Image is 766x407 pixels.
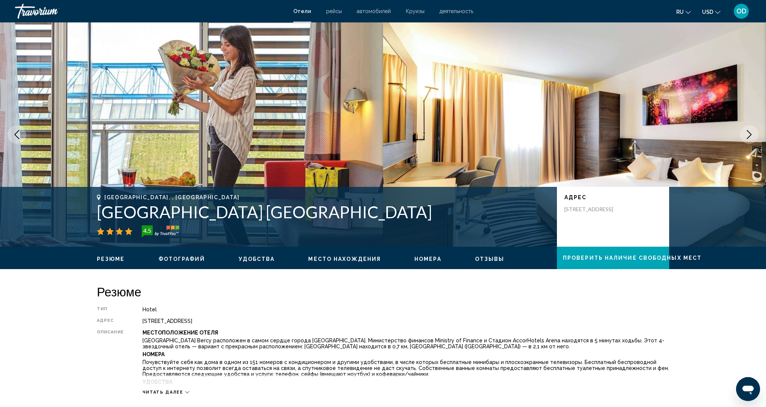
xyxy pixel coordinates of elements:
[293,8,311,14] a: Отели
[97,330,124,386] div: Описание
[143,389,189,395] button: Читать далее
[143,337,669,349] p: [GEOGRAPHIC_DATA] Bercy расположен в самом сердце города [GEOGRAPHIC_DATA]. Министерство финансов...
[563,255,702,261] span: Проверить наличие свободных мест
[736,377,760,401] iframe: Schaltfläche zum Öffnen des Messaging-Fensters
[736,7,747,15] span: OD
[406,8,425,14] a: Круизы
[439,8,473,14] a: деятельность
[142,225,179,237] img: trustyou-badge-hor.svg
[326,8,342,14] a: рейсы
[557,247,669,269] button: Проверить наличие свободных мест
[702,6,720,17] button: Change currency
[740,125,759,144] button: Next image
[564,194,662,200] p: адрес
[239,256,275,262] button: Удобства
[732,3,751,19] button: User Menu
[104,194,240,200] span: [GEOGRAPHIC_DATA], , [GEOGRAPHIC_DATA]
[97,202,549,222] h1: [GEOGRAPHIC_DATA] [GEOGRAPHIC_DATA]
[564,206,624,213] p: [STREET_ADDRESS]
[140,226,154,235] div: 4.5
[414,256,441,262] button: Номера
[143,351,165,357] b: Номера
[97,318,124,324] div: адрес
[97,284,669,299] h2: Резюме
[97,256,125,262] button: Резюме
[143,390,183,395] span: Читать далее
[97,306,124,312] div: Тип
[15,4,286,19] a: Travorium
[676,6,691,17] button: Change language
[676,9,684,15] span: ru
[308,256,381,262] button: Место нахождения
[702,9,713,15] span: USD
[143,359,669,377] p: Почувствуйте себя как дома в одном из 151 номеров с кондиционером и другими удобствами, в числе к...
[143,330,218,336] b: Местоположение Отеля
[475,256,505,262] button: Отзывы
[143,318,669,324] div: [STREET_ADDRESS]
[143,306,669,312] div: Hotel
[159,256,205,262] button: Фотографий
[357,8,391,14] a: автомобилей
[7,125,26,144] button: Previous image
